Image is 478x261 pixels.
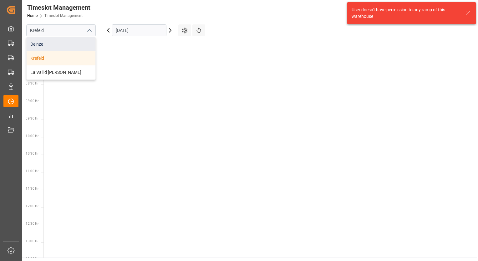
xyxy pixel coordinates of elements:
a: Home [27,13,38,18]
span: 09:30 Hr [26,117,38,120]
div: Krefeld [27,51,95,65]
div: Timeslot Management [27,3,90,12]
span: 10:30 Hr [26,152,38,155]
span: 11:30 Hr [26,187,38,190]
div: La Vall d [PERSON_NAME] [27,65,95,79]
button: close menu [84,26,94,35]
span: 10:00 Hr [26,134,38,138]
span: 12:30 Hr [26,222,38,225]
div: User doesn't have permission to any ramp of this warehouse [352,7,459,20]
span: 08:00 Hr [26,64,38,68]
input: DD.MM.YYYY [112,24,166,36]
input: Type to search/select [26,24,96,36]
span: 12:00 Hr [26,204,38,208]
span: 09:00 Hr [26,99,38,103]
span: 13:00 Hr [26,239,38,243]
span: 07:30 Hr [26,47,38,50]
div: Deinze [27,37,95,51]
span: 08:30 Hr [26,82,38,85]
span: 13:30 Hr [26,257,38,260]
span: 11:00 Hr [26,169,38,173]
